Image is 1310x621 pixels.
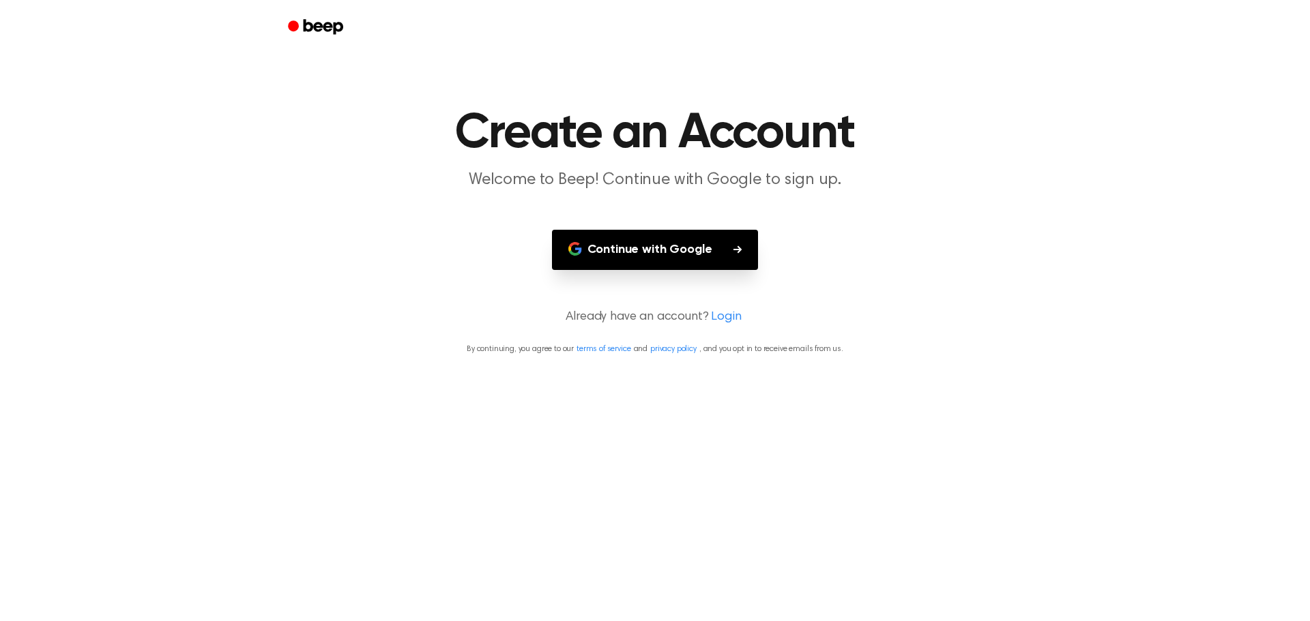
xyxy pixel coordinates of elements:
[393,169,917,192] p: Welcome to Beep! Continue with Google to sign up.
[306,109,1004,158] h1: Create an Account
[711,308,741,327] a: Login
[650,345,697,353] a: privacy policy
[552,230,759,270] button: Continue with Google
[16,308,1294,327] p: Already have an account?
[278,14,355,41] a: Beep
[16,343,1294,355] p: By continuing, you agree to our and , and you opt in to receive emails from us.
[577,345,630,353] a: terms of service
